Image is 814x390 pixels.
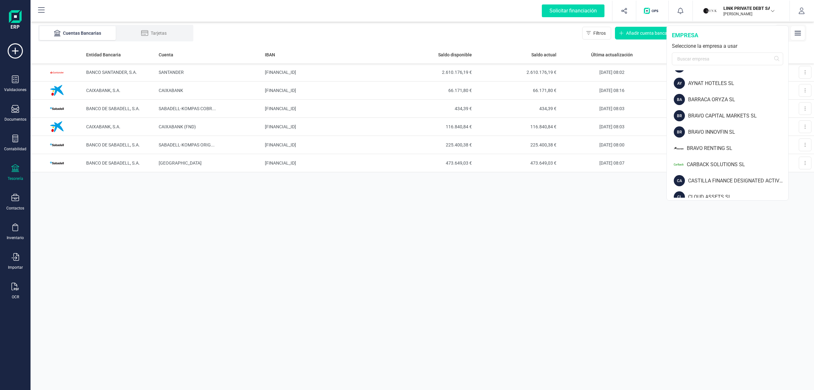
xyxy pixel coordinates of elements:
[262,118,390,136] td: [FINANCIAL_ID]
[262,63,390,82] td: [FINANCIAL_ID]
[531,52,556,58] span: Saldo actual
[392,105,472,112] span: 434,39 €
[674,94,685,105] div: BA
[4,146,26,152] div: Contabilidad
[47,99,66,118] img: Imagen de BANCO DE SABADELL, S.A.
[159,88,183,93] span: CAIXABANK
[703,4,717,18] img: LI
[599,124,624,129] span: [DATE] 08:03
[534,1,612,21] button: Solicitar financiación
[86,106,140,111] span: BANCO DE SABADELL, S.A.
[687,145,788,152] div: BRAVO RENTING SL
[4,117,26,122] div: Documentos
[640,1,665,21] button: Logo de OPS
[262,136,390,154] td: [FINANCIAL_ID]
[159,52,173,58] span: Cuenta
[8,176,23,181] div: Tesorería
[159,70,184,75] span: SANTANDER
[674,143,684,154] img: BR
[672,53,783,65] input: Buscar empresa
[674,191,685,202] div: CL
[47,63,66,82] img: Imagen de BANCO SANTANDER, S.A.
[599,106,624,111] span: [DATE] 08:03
[86,88,121,93] span: CAIXABANK, S.A.
[392,124,472,130] span: 116.840,84 €
[477,69,557,75] span: 2.610.176,19 €
[9,10,22,31] img: Logo Finanedi
[477,142,557,148] span: 225.400,38 €
[626,30,672,36] span: Añadir cuenta bancaria
[599,88,624,93] span: [DATE] 08:16
[688,193,788,201] div: CLOUD ASSETS SL
[159,106,216,111] span: SABADELL-KOMPAS COBR ...
[674,175,685,186] div: CA
[700,1,782,21] button: LILINK PRIVATE DEBT SA[PERSON_NAME]
[687,161,788,168] div: CARBACK SOLUTIONS SL
[477,124,557,130] span: 116.840,84 €
[47,153,66,173] img: Imagen de BANCO DE SABADELL, S.A.
[7,235,24,240] div: Inventario
[477,105,557,112] span: 434,39 €
[599,160,624,166] span: [DATE] 08:07
[674,159,684,170] img: CA
[52,30,103,36] div: Cuentas Bancarias
[688,96,788,103] div: BARRACA ORYZA SL
[477,160,557,166] span: 473.649,03 €
[591,52,633,58] span: Última actualización
[392,69,472,75] span: 2.610.176,19 €
[477,87,557,94] span: 66.171,80 €
[674,126,685,138] div: BR
[159,160,202,166] span: [GEOGRAPHIC_DATA]
[582,27,611,39] button: Filtros
[8,265,23,270] div: Importar
[86,70,137,75] span: BANCO SANTANDER, S.A.
[688,80,788,87] div: AYNAT HOTELES SL
[86,124,121,129] span: CAIXABANK, S.A.
[159,124,196,129] span: CAIXABANK (FND)
[265,52,275,58] span: IBAN
[47,135,66,154] img: Imagen de BANCO DE SABADELL, S.A.
[644,8,661,14] img: Logo de OPS
[672,31,783,40] div: empresa
[262,100,390,118] td: [FINANCIAL_ID]
[599,142,624,147] span: [DATE] 08:00
[159,142,215,147] span: SABADELL-KOMPAS ORIG ...
[392,87,472,94] span: 66.171,80 €
[262,82,390,100] td: [FINANCIAL_ID]
[599,70,624,75] span: [DATE] 08:02
[542,4,604,17] div: Solicitar financiación
[86,52,121,58] span: Entidad Bancaria
[688,112,788,120] div: BRAVO CAPITAL MARKETS SL
[86,160,140,166] span: BANCO DE SABADELL, S.A.
[4,87,26,92] div: Validaciones
[6,206,24,211] div: Contactos
[593,30,606,36] span: Filtros
[674,78,685,89] div: AY
[262,154,390,172] td: [FINANCIAL_ID]
[723,5,774,11] p: LINK PRIVATE DEBT SA
[438,52,472,58] span: Saldo disponible
[47,117,66,136] img: Imagen de CAIXABANK, S.A.
[688,128,788,136] div: BRAVO INNOVFIN SL
[688,177,788,185] div: CASTILLA FINANCE DESIGNATED ACTIVITY COMPANY
[12,294,19,300] div: OCR
[86,142,140,147] span: BANCO DE SABADELL, S.A.
[392,142,472,148] span: 225.400,38 €
[47,81,66,100] img: Imagen de CAIXABANK, S.A.
[723,11,774,17] p: [PERSON_NAME]
[672,42,783,50] div: Seleccione la empresa a usar
[128,30,179,36] div: Tarjetas
[392,160,472,166] span: 473.649,03 €
[674,110,685,121] div: BR
[615,27,678,39] button: Añadir cuenta bancaria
